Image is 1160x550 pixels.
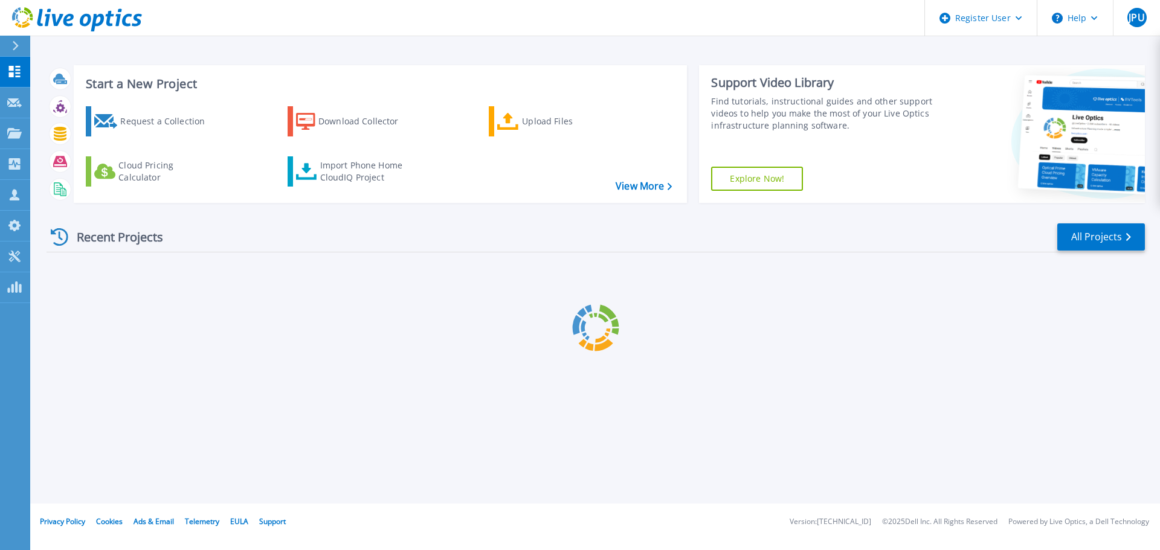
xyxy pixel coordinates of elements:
div: Request a Collection [120,109,217,133]
a: Ads & Email [134,516,174,526]
a: Telemetry [185,516,219,526]
a: View More [616,181,672,192]
div: Cloud Pricing Calculator [118,159,215,184]
span: JPU [1129,13,1144,22]
div: Support Video Library [711,75,938,91]
li: Powered by Live Optics, a Dell Technology [1008,518,1149,526]
a: EULA [230,516,248,526]
a: Privacy Policy [40,516,85,526]
li: Version: [TECHNICAL_ID] [790,518,871,526]
div: Download Collector [318,109,415,133]
h3: Start a New Project [86,77,672,91]
a: Download Collector [288,106,422,136]
a: Request a Collection [86,106,221,136]
li: © 2025 Dell Inc. All Rights Reserved [882,518,997,526]
a: Upload Files [489,106,623,136]
a: Cloud Pricing Calculator [86,156,221,187]
div: Import Phone Home CloudIQ Project [320,159,414,184]
a: All Projects [1057,223,1145,251]
a: Support [259,516,286,526]
div: Recent Projects [47,222,179,252]
a: Explore Now! [711,167,803,191]
div: Upload Files [522,109,619,133]
div: Find tutorials, instructional guides and other support videos to help you make the most of your L... [711,95,938,132]
a: Cookies [96,516,123,526]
